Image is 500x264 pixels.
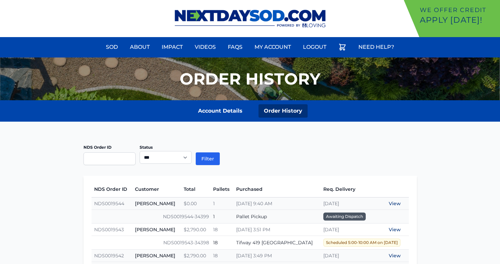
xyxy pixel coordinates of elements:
[259,104,308,118] a: Order History
[180,71,320,87] h1: Order History
[251,39,295,55] a: My Account
[389,253,401,259] a: View
[132,181,181,197] th: Customer
[323,213,366,221] span: Awaiting Dispatch
[132,250,181,262] td: [PERSON_NAME]
[210,210,233,224] td: 1
[140,145,153,150] label: Status
[299,39,330,55] a: Logout
[193,104,248,118] a: Account Details
[354,39,398,55] a: Need Help?
[233,250,321,262] td: [DATE] 3:49 PM
[210,197,233,210] td: 1
[94,201,124,207] a: NDS0019544
[321,181,374,197] th: Req. Delivery
[420,5,497,15] p: We offer Credit
[102,39,122,55] a: Sod
[224,39,246,55] a: FAQs
[94,227,124,233] a: NDS0019543
[94,253,124,259] a: NDS0019542
[233,224,321,236] td: [DATE] 3:51 PM
[92,181,132,197] th: NDS Order ID
[210,236,233,250] td: 18
[233,181,321,197] th: Purchased
[191,39,220,55] a: Videos
[92,236,211,250] td: NDS0019543-34398
[323,239,400,247] span: Scheduled 5:00-10:00 AM on [DATE]
[233,236,321,250] td: Tifway 419 [GEOGRAPHIC_DATA]
[321,250,374,262] td: [DATE]
[126,39,154,55] a: About
[181,224,210,236] td: $2,790.00
[181,181,210,197] th: Total
[181,250,210,262] td: $2,790.00
[420,15,497,25] p: Apply [DATE]!
[181,197,210,210] td: $0.00
[84,145,112,150] label: NDS Order ID
[196,152,220,165] button: Filter
[132,197,181,210] td: [PERSON_NAME]
[92,210,211,224] td: NDS0019544-34399
[210,181,233,197] th: Pallets
[158,39,187,55] a: Impact
[389,201,401,207] a: View
[210,250,233,262] td: 18
[389,227,401,233] a: View
[233,197,321,210] td: [DATE] 9:40 AM
[132,224,181,236] td: [PERSON_NAME]
[210,224,233,236] td: 18
[321,224,374,236] td: [DATE]
[233,210,321,224] td: Pallet Pickup
[321,197,374,210] td: [DATE]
